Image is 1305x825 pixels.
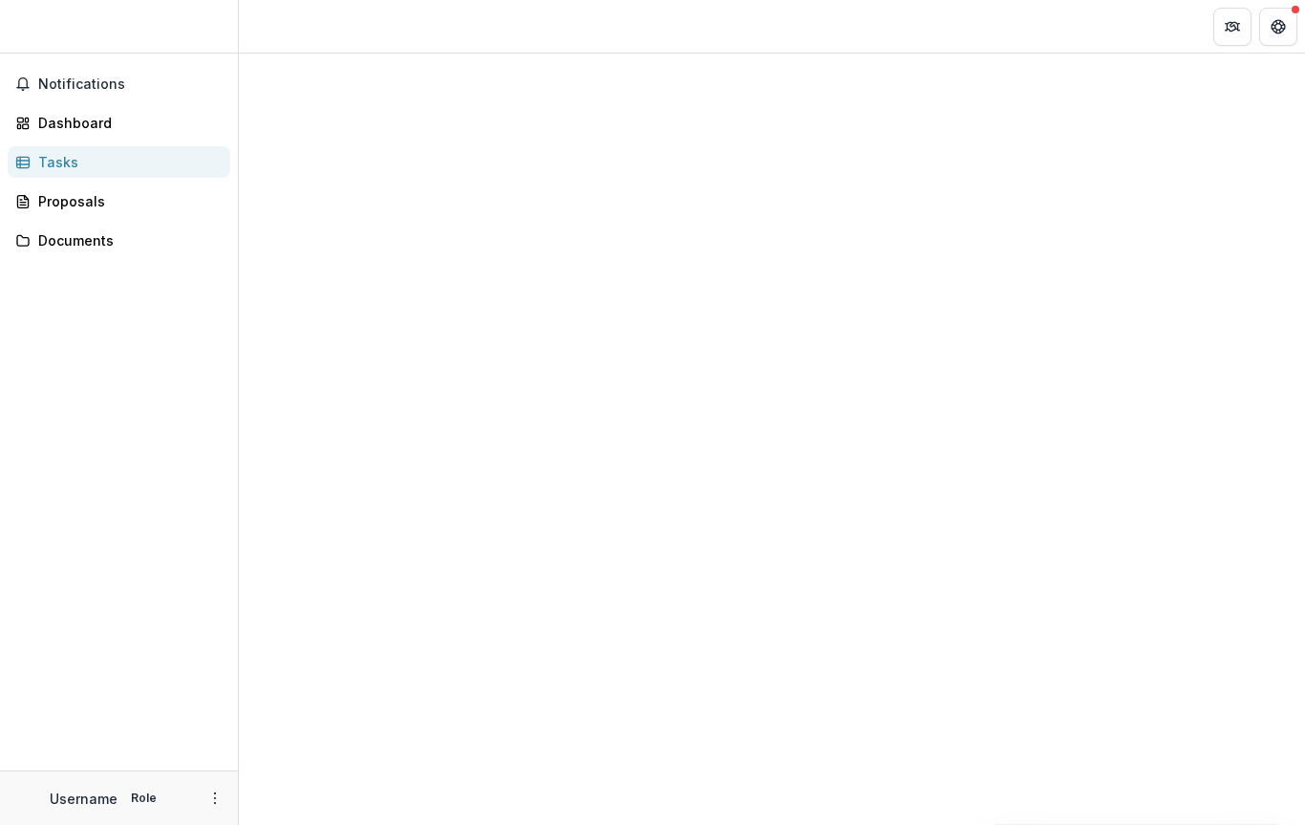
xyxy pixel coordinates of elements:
[38,113,215,133] div: Dashboard
[38,230,215,250] div: Documents
[203,787,226,810] button: More
[8,107,230,139] a: Dashboard
[38,76,223,93] span: Notifications
[1213,8,1252,46] button: Partners
[50,789,118,809] p: Username
[8,225,230,256] a: Documents
[1259,8,1297,46] button: Get Help
[8,146,230,178] a: Tasks
[8,185,230,217] a: Proposals
[125,790,162,807] p: Role
[38,191,215,211] div: Proposals
[8,69,230,99] button: Notifications
[38,152,215,172] div: Tasks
